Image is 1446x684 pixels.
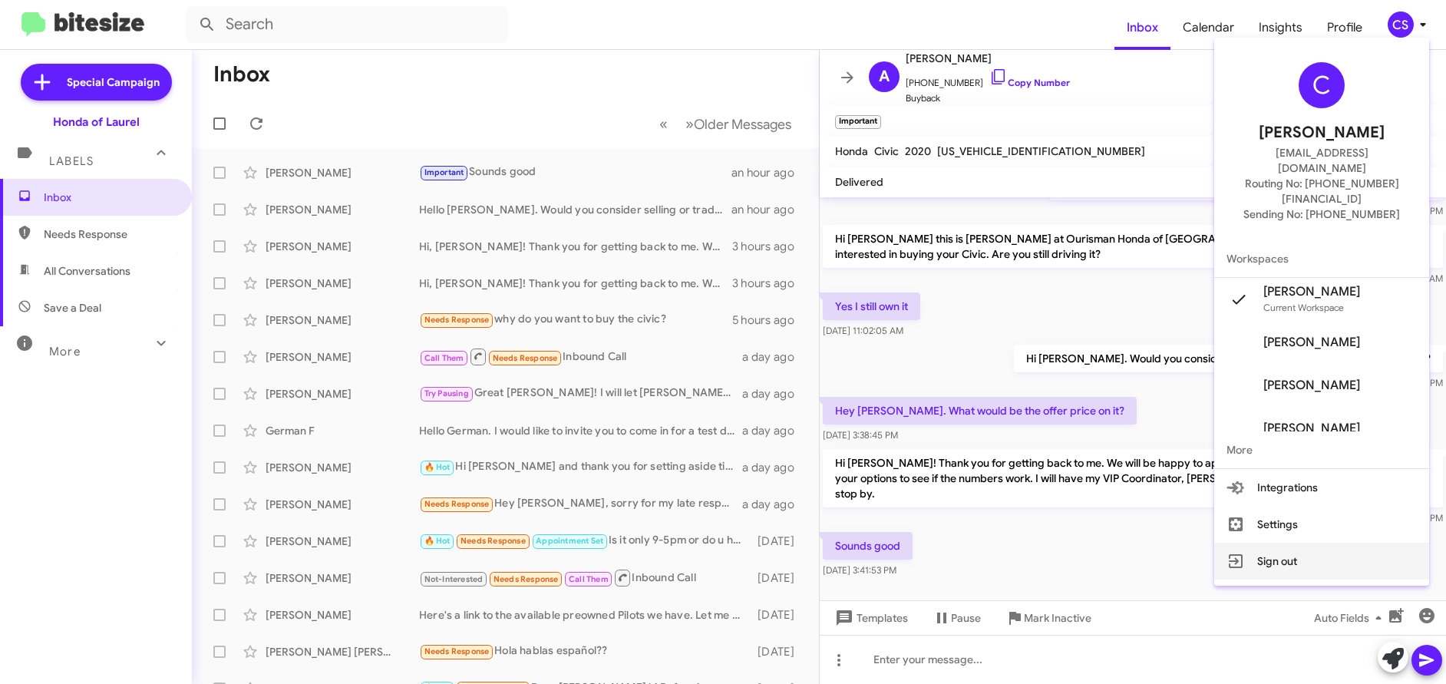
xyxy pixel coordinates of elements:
button: Integrations [1214,469,1429,506]
span: Workspaces [1214,240,1429,277]
span: [PERSON_NAME] [1263,335,1360,350]
span: [PERSON_NAME] [1263,421,1360,436]
span: [EMAIL_ADDRESS][DOMAIN_NAME] [1233,145,1411,176]
span: [PERSON_NAME] [1263,284,1360,299]
div: C [1299,62,1345,108]
span: Routing No: [PHONE_NUMBER][FINANCIAL_ID] [1233,176,1411,207]
span: Sending No: [PHONE_NUMBER] [1243,207,1400,222]
button: Settings [1214,506,1429,543]
span: More [1214,431,1429,468]
span: Current Workspace [1263,302,1344,313]
span: [PERSON_NAME] [1259,121,1385,145]
span: [PERSON_NAME] [1263,378,1360,393]
button: Sign out [1214,543,1429,580]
